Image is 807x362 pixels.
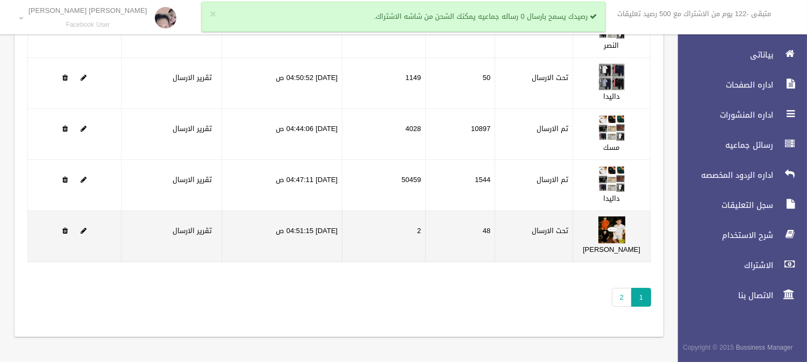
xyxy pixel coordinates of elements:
a: الاتصال بنا [669,284,807,307]
a: Edit [598,224,625,237]
a: اداره الصفحات [669,73,807,97]
a: Edit [81,173,87,186]
td: 1544 [425,160,495,211]
td: 48 [425,211,495,262]
img: 638948911432187755.jpeg [598,216,625,243]
td: 50 [425,58,495,109]
span: اداره المنشورات [669,110,776,120]
img: 638943723967279660.jpeg [598,114,625,141]
a: النصر [604,39,619,52]
a: سجل التعليقات [669,193,807,217]
span: الاشتراك [669,260,776,271]
td: 1149 [342,58,426,109]
a: Edit [598,71,625,84]
small: Facebook User [28,21,147,29]
a: Edit [598,122,625,135]
label: تحت الارسال [532,225,568,237]
td: 50459 [342,160,426,211]
p: [PERSON_NAME] [PERSON_NAME] [28,6,147,15]
span: Copyright © 2015 [683,342,734,353]
label: تم الارسال [537,173,568,186]
a: تقرير الارسال [173,173,212,186]
span: سجل التعليقات [669,200,776,211]
td: [DATE] 04:47:11 ص [222,160,342,211]
label: تم الارسال [537,122,568,135]
span: رسائل جماعيه [669,140,776,150]
span: الاتصال بنا [669,290,776,301]
a: تقرير الارسال [173,122,212,135]
a: تقرير الارسال [173,71,212,84]
img: 638943724468525528.jpeg [598,165,625,192]
img: 638948910718906778.jpeg [598,63,625,90]
span: بياناتى [669,49,776,60]
div: رصيدك يسمح بارسال 0 رساله جماعيه يمكنك الشحن من شاشه الاشتراك. [202,2,605,32]
td: 2 [342,211,426,262]
span: شرح الاستخدام [669,230,776,241]
td: [DATE] 04:50:52 ص [222,58,342,109]
a: Edit [81,122,87,135]
td: 4028 [342,109,426,160]
a: تقرير الارسال [173,224,212,237]
a: الاشتراك [669,254,807,277]
a: Edit [598,173,625,186]
a: رسائل جماعيه [669,133,807,157]
a: داليدا [603,90,620,103]
a: مسك [604,141,620,154]
span: اداره الردود المخصصه [669,170,776,180]
span: اداره الصفحات [669,79,776,90]
td: 10897 [425,109,495,160]
a: اداره الردود المخصصه [669,163,807,187]
td: [DATE] 04:44:06 ص [222,109,342,160]
a: [PERSON_NAME] [583,243,640,256]
a: شرح الاستخدام [669,223,807,247]
a: Edit [81,224,87,237]
label: تحت الارسال [532,71,568,84]
a: بياناتى [669,43,807,67]
a: اداره المنشورات [669,103,807,127]
a: داليدا [603,192,620,205]
a: 2 [612,288,632,307]
span: 1 [631,288,651,307]
button: × [210,9,216,20]
a: Edit [81,71,87,84]
strong: Bussiness Manager [736,342,793,353]
td: [DATE] 04:51:15 ص [222,211,342,262]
